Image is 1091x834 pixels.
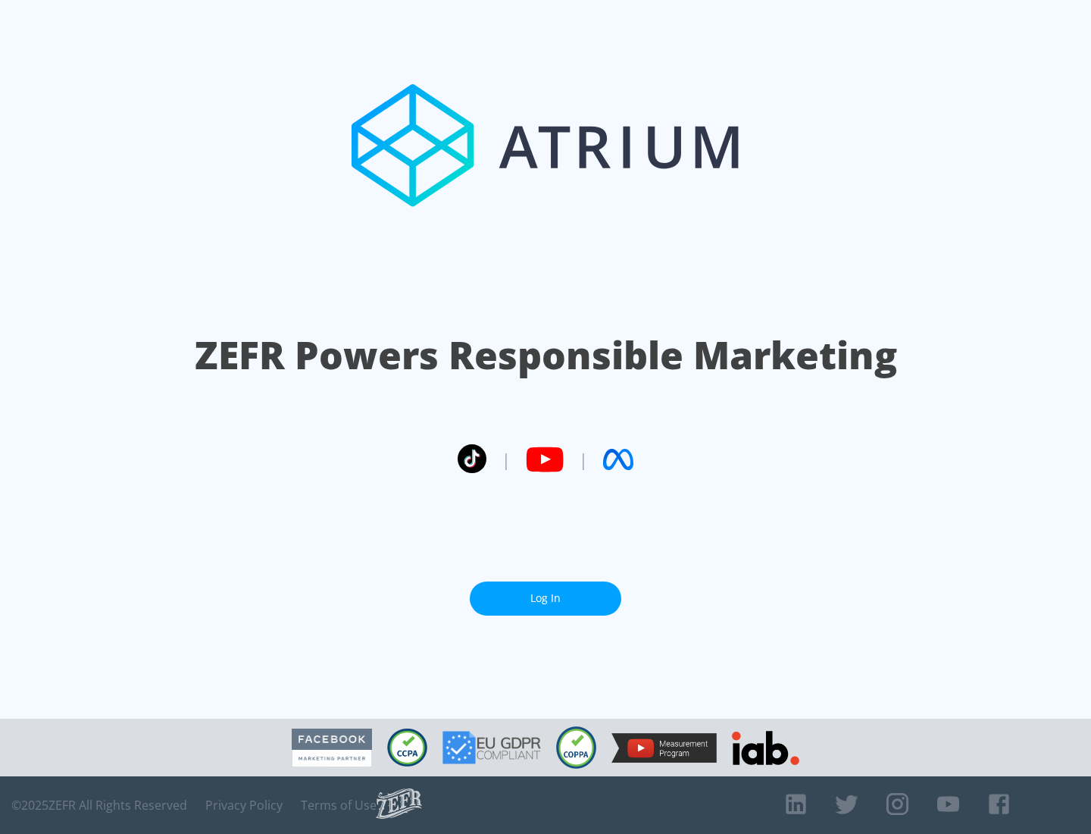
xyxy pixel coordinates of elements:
img: GDPR Compliant [442,731,541,764]
h1: ZEFR Powers Responsible Marketing [195,329,897,381]
span: © 2025 ZEFR All Rights Reserved [11,798,187,813]
img: COPPA Compliant [556,726,596,769]
a: Log In [470,582,621,616]
img: CCPA Compliant [387,729,427,767]
img: Facebook Marketing Partner [292,729,372,767]
img: IAB [732,731,799,765]
a: Privacy Policy [205,798,283,813]
span: | [502,448,511,471]
span: | [579,448,588,471]
img: YouTube Measurement Program [611,733,717,763]
a: Terms of Use [301,798,377,813]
